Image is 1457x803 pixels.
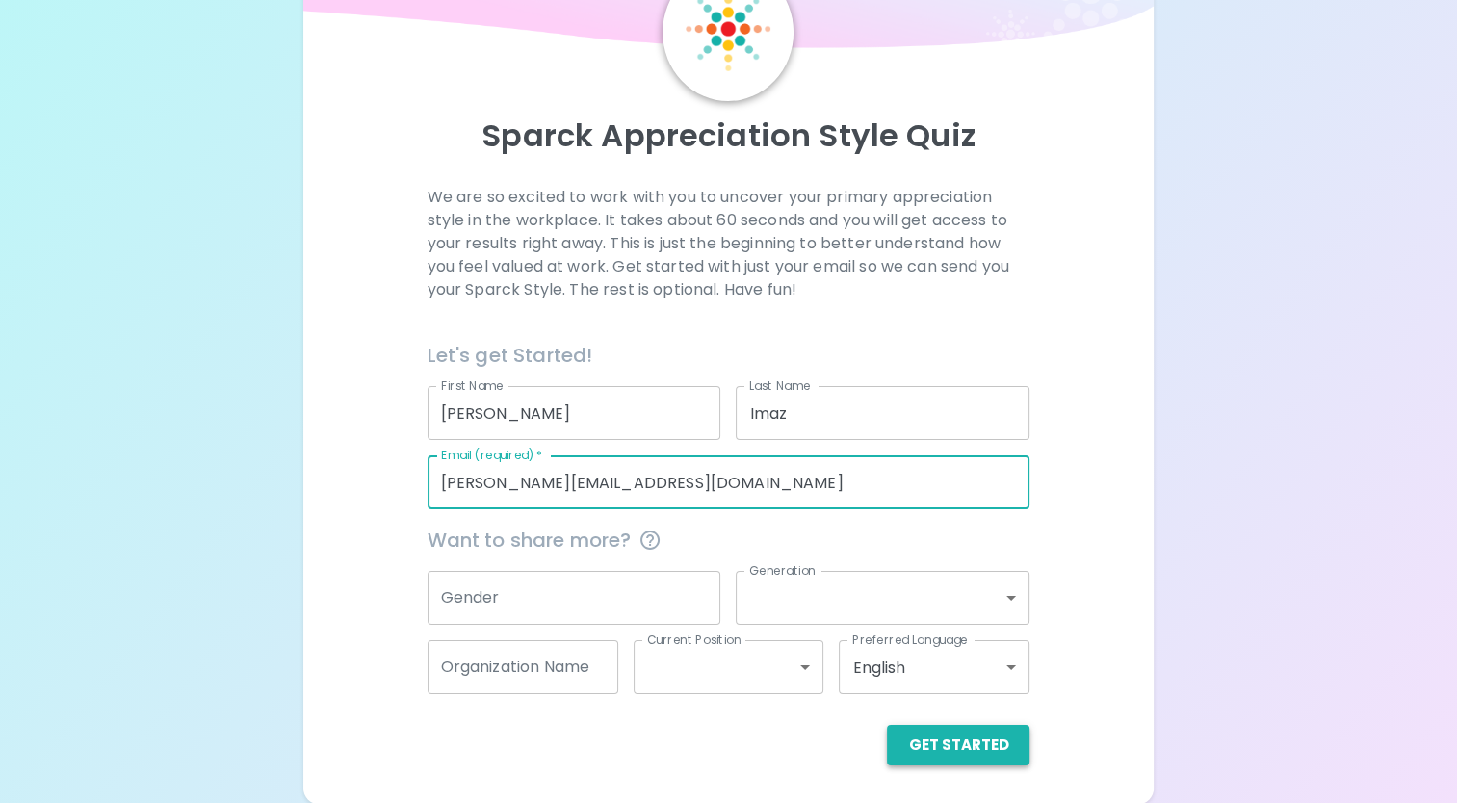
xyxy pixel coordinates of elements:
p: We are so excited to work with you to uncover your primary appreciation style in the workplace. I... [428,186,1030,301]
h6: Let's get Started! [428,340,1030,371]
label: Generation [749,562,816,579]
label: Preferred Language [852,632,968,648]
svg: This information is completely confidential and only used for aggregated appreciation studies at ... [638,529,662,552]
label: First Name [441,377,504,394]
span: Want to share more? [428,525,1030,556]
label: Last Name [749,377,810,394]
label: Email (required) [441,447,543,463]
div: English [839,640,1029,694]
label: Current Position [647,632,741,648]
p: Sparck Appreciation Style Quiz [326,117,1131,155]
button: Get Started [887,725,1029,765]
